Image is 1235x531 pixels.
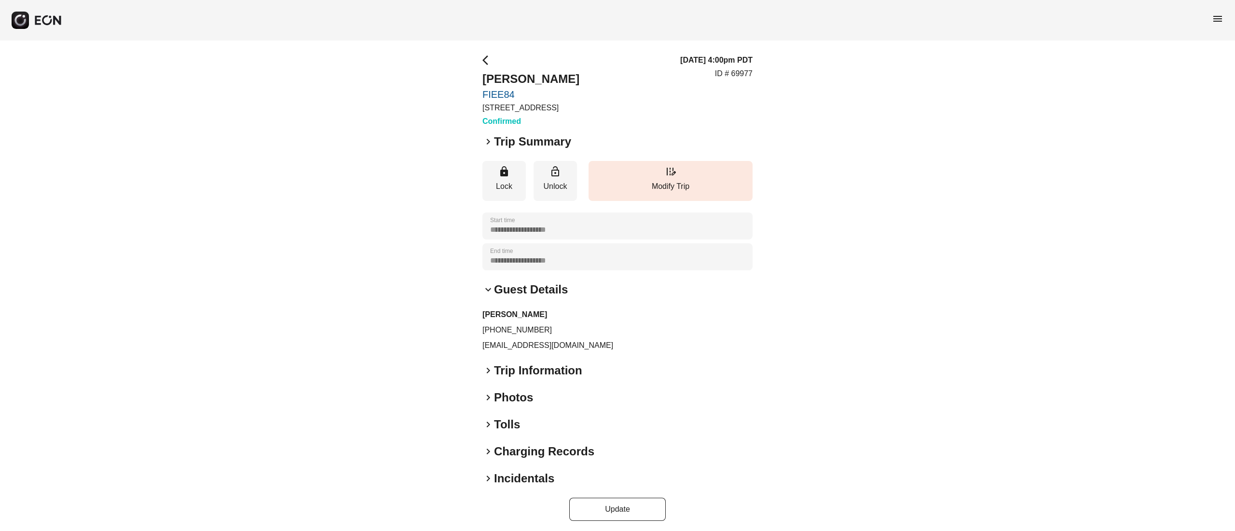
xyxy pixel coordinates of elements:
span: menu [1212,13,1223,25]
p: Modify Trip [593,181,748,192]
h2: Guest Details [494,282,568,297]
h3: [PERSON_NAME] [482,309,753,320]
h2: Incidentals [494,471,554,486]
h2: [PERSON_NAME] [482,71,579,87]
span: keyboard_arrow_right [482,473,494,484]
p: Unlock [538,181,572,192]
span: keyboard_arrow_right [482,136,494,147]
h2: Tolls [494,417,520,432]
span: keyboard_arrow_right [482,365,494,376]
p: [STREET_ADDRESS] [482,102,579,114]
h2: Charging Records [494,444,594,459]
button: Lock [482,161,526,201]
a: FIEE84 [482,89,579,100]
h3: [DATE] 4:00pm PDT [680,54,753,66]
span: keyboard_arrow_down [482,284,494,295]
p: [EMAIL_ADDRESS][DOMAIN_NAME] [482,340,753,351]
span: keyboard_arrow_right [482,446,494,457]
span: edit_road [665,166,676,177]
p: ID # 69977 [715,68,753,80]
span: keyboard_arrow_right [482,392,494,403]
p: [PHONE_NUMBER] [482,324,753,336]
h2: Trip Information [494,363,582,378]
button: Unlock [534,161,577,201]
span: arrow_back_ios [482,54,494,66]
p: Lock [487,181,521,192]
span: lock [498,166,510,177]
h3: Confirmed [482,116,579,127]
h2: Photos [494,390,533,405]
span: lock_open [549,166,561,177]
button: Modify Trip [589,161,753,201]
button: Update [569,498,666,521]
h2: Trip Summary [494,134,571,149]
span: keyboard_arrow_right [482,419,494,430]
